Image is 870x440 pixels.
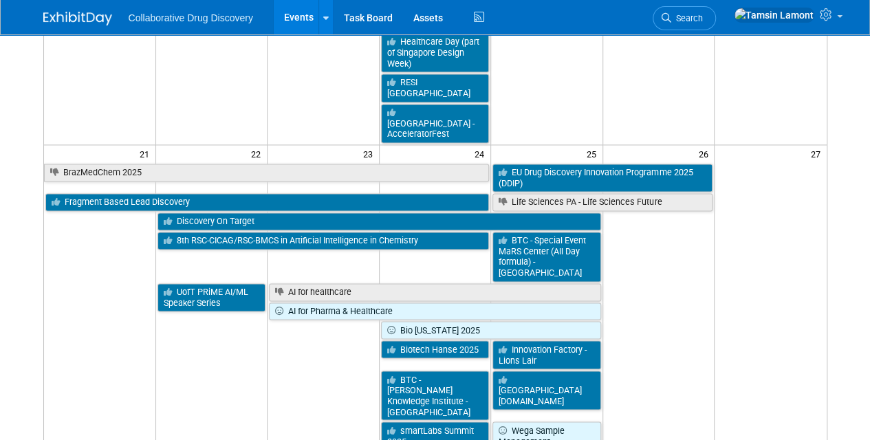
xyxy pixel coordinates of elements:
a: [GEOGRAPHIC_DATA] - AcceleratorFest [381,104,490,143]
img: ExhibitDay [43,12,112,25]
a: Discovery On Target [157,212,601,230]
a: AI for Pharma & Healthcare [269,302,601,320]
span: Search [671,13,703,23]
a: AI for healthcare [269,283,601,301]
a: Biotech Hanse 2025 [381,340,490,358]
span: 21 [138,145,155,162]
img: Tamsin Lamont [734,8,814,23]
a: Search [653,6,716,30]
span: 25 [585,145,602,162]
a: BrazMedChem 2025 [44,164,490,181]
span: 27 [809,145,827,162]
a: [GEOGRAPHIC_DATA][DOMAIN_NAME] [492,371,601,410]
a: EU Drug Discovery Innovation Programme 2025 (DDIP) [492,164,713,192]
a: Life Sciences PA - Life Sciences Future [492,193,713,211]
span: 22 [250,145,267,162]
span: 24 [473,145,490,162]
span: Collaborative Drug Discovery [129,12,253,23]
a: 8th RSC-CICAG/RSC-BMCS in Artificial Intelligence in Chemistry [157,232,490,250]
a: UofT PRiME AI/ML Speaker Series [157,283,266,311]
span: 26 [697,145,714,162]
a: RESI [GEOGRAPHIC_DATA] [381,74,490,102]
a: BTC - [PERSON_NAME] Knowledge Institute - [GEOGRAPHIC_DATA] [381,371,490,421]
a: BTC - Special Event MaRS Center (All Day formula) - [GEOGRAPHIC_DATA] [492,232,601,282]
a: Fragment Based Lead Discovery [45,193,490,211]
a: Healthcare Day (part of Singapore Design Week) [381,33,490,72]
a: Innovation Factory - Lions Lair [492,340,601,368]
span: 23 [362,145,379,162]
a: Bio [US_STATE] 2025 [381,321,601,339]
